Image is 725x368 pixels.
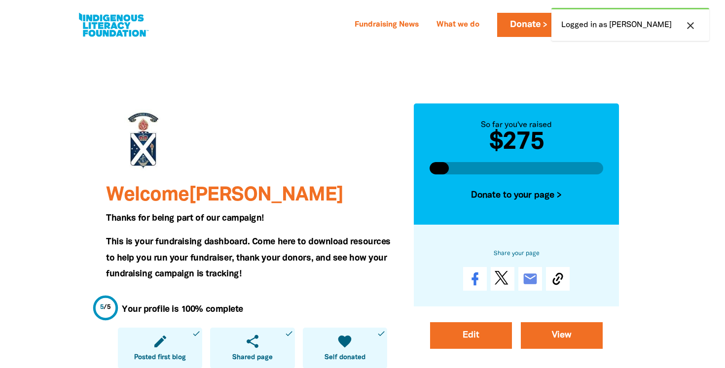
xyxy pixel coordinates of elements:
h2: $275 [430,131,603,155]
span: Thanks for being part of our campaign! [106,214,264,222]
i: share [245,334,260,349]
i: done [192,329,201,338]
div: So far you've raised [430,119,603,131]
span: Self donated [325,353,365,363]
a: What we do [431,17,485,33]
span: This is your fundraising dashboard. Come here to download resources to help you run your fundrais... [106,238,391,278]
i: done [377,329,386,338]
button: close [682,19,699,32]
a: Post [491,267,514,291]
h6: Share your page [430,248,603,259]
a: Edit [430,322,512,349]
i: email [522,271,538,287]
i: close [685,20,696,32]
button: Donate to your page > [430,182,603,209]
span: 5 [100,304,104,310]
a: View [521,322,603,349]
span: Shared page [232,353,273,363]
a: Share [463,267,487,291]
div: Logged in as [PERSON_NAME] [551,8,709,41]
i: edit [152,334,168,349]
a: Fundraising News [349,17,425,33]
a: Donate [497,13,559,37]
strong: Your profile is 100% complete [122,305,243,313]
span: Posted first blog [134,353,186,363]
div: / 5 [100,303,111,312]
i: favorite [337,334,353,349]
a: email [518,267,542,291]
span: Welcome [PERSON_NAME] [106,186,343,204]
i: done [285,329,293,338]
button: Copy Link [546,267,570,291]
